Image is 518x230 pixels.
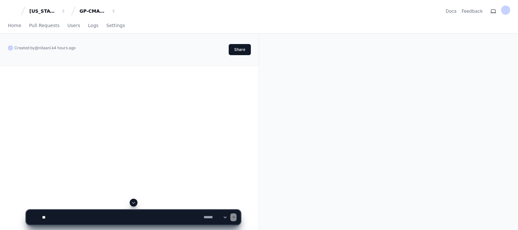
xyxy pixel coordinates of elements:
[229,44,251,55] button: Share
[8,23,21,27] span: Home
[88,23,98,27] span: Logs
[14,45,76,51] span: Created by
[27,5,68,17] button: [US_STATE] Pacific
[54,45,76,50] span: 4 hours ago
[29,18,59,33] a: Pull Requests
[79,8,108,14] div: GP-CMAG-AS8
[67,18,80,33] a: Users
[29,23,59,27] span: Pull Requests
[29,8,57,14] div: [US_STATE] Pacific
[8,18,21,33] a: Home
[462,8,483,14] button: Feedback
[35,45,39,50] span: @
[77,5,119,17] button: GP-CMAG-AS8
[446,8,456,14] a: Docs
[67,23,80,27] span: Users
[106,23,125,27] span: Settings
[88,18,98,33] a: Logs
[39,45,54,50] span: nilaani.k
[106,18,125,33] a: Settings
